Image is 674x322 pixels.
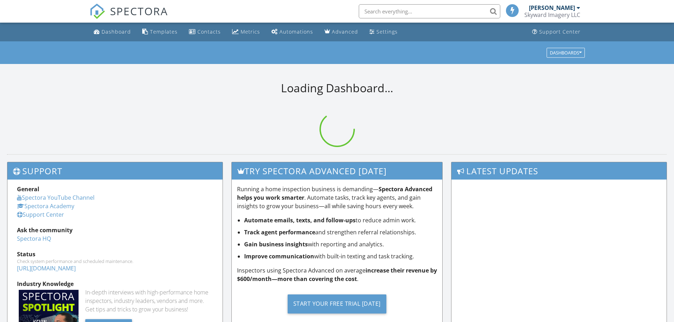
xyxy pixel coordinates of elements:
div: Skyward Imagery LLC [524,11,580,18]
li: to reduce admin work. [244,216,437,224]
button: Dashboards [547,48,585,58]
div: [PERSON_NAME] [529,4,575,11]
div: Dashboard [102,28,131,35]
div: Ask the community [17,226,213,234]
strong: General [17,185,39,193]
strong: Gain business insights [244,240,308,248]
div: Support Center [539,28,581,35]
span: SPECTORA [110,4,168,18]
div: Settings [376,28,398,35]
a: Metrics [229,25,263,39]
div: Templates [150,28,178,35]
div: Status [17,250,213,258]
strong: Improve communication [244,252,314,260]
li: with reporting and analytics. [244,240,437,248]
strong: Spectora Advanced helps you work smarter [237,185,432,201]
div: Contacts [197,28,221,35]
a: Automations (Basic) [269,25,316,39]
p: Inspectors using Spectora Advanced on average . [237,266,437,283]
h3: Support [7,162,223,180]
strong: Automate emails, texts, and follow-ups [244,216,356,224]
img: The Best Home Inspection Software - Spectora [90,4,105,19]
a: [URL][DOMAIN_NAME] [17,264,76,272]
a: SPECTORA [90,10,168,24]
h3: Try spectora advanced [DATE] [232,162,443,180]
a: Support Center [529,25,583,39]
div: Industry Knowledge [17,280,213,288]
a: Support Center [17,211,64,218]
div: Dashboards [550,50,582,55]
a: Spectora Academy [17,202,74,210]
input: Search everything... [359,4,500,18]
strong: Track agent performance [244,228,315,236]
a: Spectora HQ [17,235,51,242]
a: Advanced [322,25,361,39]
a: Spectora YouTube Channel [17,194,94,201]
a: Templates [139,25,180,39]
li: and strengthen referral relationships. [244,228,437,236]
a: Start Your Free Trial [DATE] [237,289,437,319]
a: Contacts [186,25,224,39]
div: Automations [280,28,313,35]
div: Start Your Free Trial [DATE] [288,294,386,314]
div: Advanced [332,28,358,35]
li: with built-in texting and task tracking. [244,252,437,260]
a: Dashboard [91,25,134,39]
div: Check system performance and scheduled maintenance. [17,258,213,264]
div: In-depth interviews with high-performance home inspectors, industry leaders, vendors and more. Ge... [85,288,213,314]
p: Running a home inspection business is demanding— . Automate tasks, track key agents, and gain ins... [237,185,437,210]
div: Metrics [241,28,260,35]
strong: increase their revenue by $600/month—more than covering the cost [237,267,437,283]
h3: Latest Updates [451,162,667,180]
a: Settings [367,25,401,39]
